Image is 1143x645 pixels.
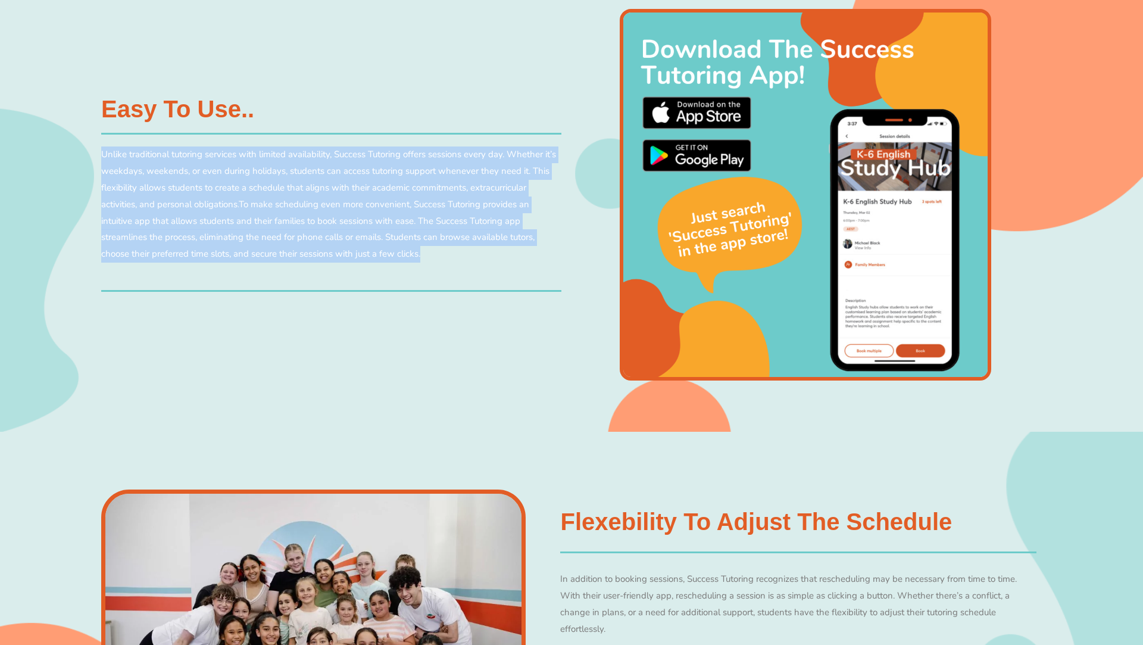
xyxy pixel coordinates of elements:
[560,571,1036,637] p: In addition to booking sessions, Success Tutoring recognizes that rescheduling may be necessary f...
[101,148,556,210] span: Unlike traditional tutoring services with limited availability, Success Tutoring offers sessions ...
[101,198,535,260] span: To make scheduling even more convenient, Success Tutoring provides an intuitive app that allows s...
[939,510,1143,645] iframe: Chat Widget
[101,97,561,121] h3: Easy to use..
[560,510,952,534] h3: Flexebility to adjust the schedule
